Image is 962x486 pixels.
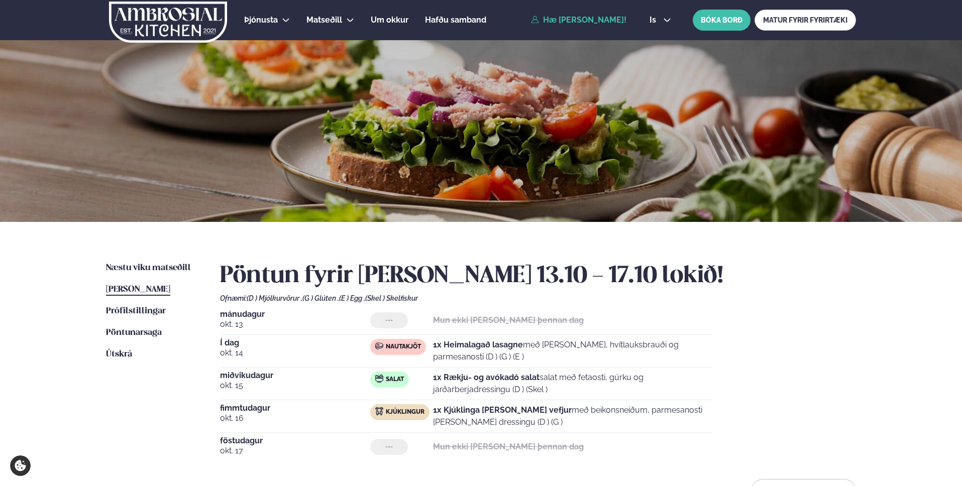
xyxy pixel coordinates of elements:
[106,305,166,317] a: Prófílstillingar
[106,348,132,360] a: Útskrá
[371,15,408,25] span: Um okkur
[371,14,408,26] a: Um okkur
[693,10,751,31] button: BÓKA BORÐ
[433,340,523,349] strong: 1x Heimalagað lasagne
[433,372,712,396] p: salat með fetaosti, gúrku og jarðarberjadressingu (D ) (Skel )
[220,310,370,318] span: mánudagur
[425,14,486,26] a: Hafðu samband
[433,315,584,325] strong: Mun ekki [PERSON_NAME] þennan dag
[244,14,278,26] a: Þjónusta
[531,16,626,25] a: Hæ [PERSON_NAME]!
[375,375,383,383] img: salad.svg
[433,373,540,382] strong: 1x Rækju- og avókadó salat
[306,14,342,26] a: Matseðill
[339,294,365,302] span: (E ) Egg ,
[433,404,712,428] p: með beikonsneiðum, parmesanosti [PERSON_NAME] dressingu (D ) (G )
[106,264,191,272] span: Næstu viku matseðill
[433,442,584,451] strong: Mun ekki [PERSON_NAME] þennan dag
[375,342,383,350] img: beef.svg
[433,339,712,363] p: með [PERSON_NAME], hvítlauksbrauði og parmesanosti (D ) (G ) (E )
[220,372,370,380] span: miðvikudagur
[108,2,228,43] img: logo
[642,16,679,24] button: is
[220,404,370,412] span: fimmtudagur
[106,284,170,296] a: [PERSON_NAME]
[247,294,302,302] span: (D ) Mjólkurvörur ,
[220,318,370,330] span: okt. 13
[106,350,132,358] span: Útskrá
[302,294,339,302] span: (G ) Glúten ,
[386,408,424,416] span: Kjúklingur
[220,262,856,290] h2: Pöntun fyrir [PERSON_NAME] 13.10 - 17.10 lokið!
[386,343,421,351] span: Nautakjöt
[106,285,170,294] span: [PERSON_NAME]
[755,10,856,31] a: MATUR FYRIR FYRIRTÆKI
[220,347,370,359] span: okt. 14
[220,412,370,424] span: okt. 16
[220,339,370,347] span: Í dag
[386,376,404,384] span: Salat
[365,294,418,302] span: (Skel ) Skelfiskur
[106,327,162,339] a: Pöntunarsaga
[433,405,572,415] strong: 1x Kjúklinga [PERSON_NAME] vefjur
[425,15,486,25] span: Hafðu samband
[10,455,31,476] a: Cookie settings
[220,380,370,392] span: okt. 15
[375,407,383,415] img: chicken.svg
[220,437,370,445] span: föstudagur
[106,307,166,315] span: Prófílstillingar
[244,15,278,25] span: Þjónusta
[220,445,370,457] span: okt. 17
[385,316,393,324] span: ---
[650,16,659,24] span: is
[106,262,191,274] a: Næstu viku matseðill
[306,15,342,25] span: Matseðill
[385,443,393,451] span: ---
[220,294,856,302] div: Ofnæmi:
[106,328,162,337] span: Pöntunarsaga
